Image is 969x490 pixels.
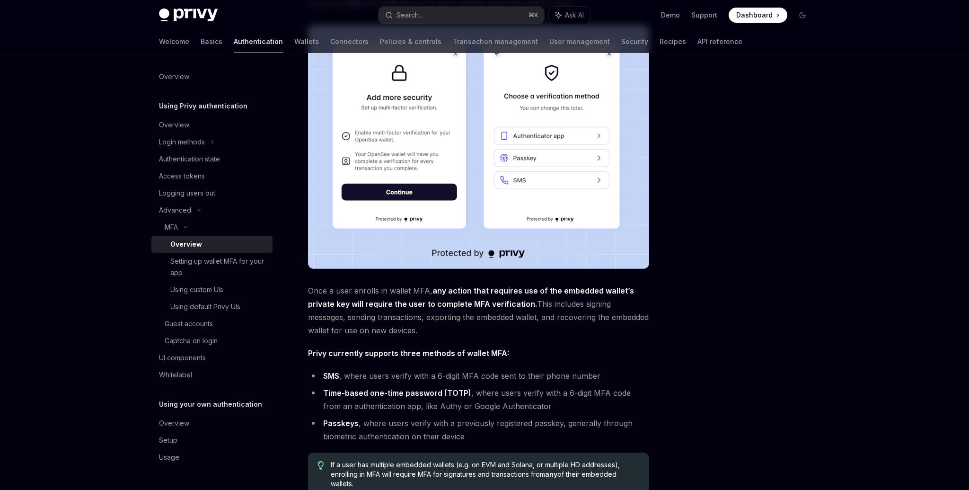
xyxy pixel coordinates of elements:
a: Basics [201,30,222,53]
span: Once a user enrolls in wallet MFA, This includes signing messages, sending transactions, exportin... [308,284,649,337]
div: Overview [159,418,189,429]
div: Overview [159,71,189,82]
div: Access tokens [159,170,205,182]
span: Dashboard [736,10,773,20]
div: Using default Privy UIs [170,301,240,312]
div: Using custom UIs [170,284,223,295]
a: Overview [151,415,273,432]
a: Support [691,10,717,20]
a: Logging users out [151,185,273,202]
strong: Passkeys [323,419,359,428]
a: Authentication state [151,151,273,168]
a: Using default Privy UIs [151,298,273,315]
div: Logging users out [159,187,215,199]
div: Usage [159,452,179,463]
button: Ask AI [549,7,590,24]
a: Whitelabel [151,366,273,383]
a: Authentication [234,30,283,53]
strong: any [545,470,557,478]
li: , where users verify with a 6-digit MFA code from an authentication app, like Authy or Google Aut... [308,386,649,413]
a: Overview [151,116,273,134]
a: Connectors [330,30,369,53]
a: Usage [151,449,273,466]
strong: Privy currently supports three methods of wallet MFA: [308,348,509,358]
a: Access tokens [151,168,273,185]
div: Authentication state [159,153,220,165]
a: UI components [151,349,273,366]
div: Overview [159,119,189,131]
a: API reference [697,30,742,53]
a: Captcha on login [151,332,273,349]
strong: SMS [323,371,339,381]
div: MFA [165,222,178,233]
button: Toggle dark mode [795,8,810,23]
div: Overview [170,239,202,250]
div: Captcha on login [165,335,218,347]
button: Search...⌘K [379,7,544,24]
div: Search... [396,9,423,21]
div: Login methods [159,136,205,148]
li: , where users verify with a previously registered passkey, generally through biometric authentica... [308,417,649,443]
a: Welcome [159,30,189,53]
div: Setting up wallet MFA for your app [170,256,267,278]
span: Ask AI [565,10,584,20]
a: Security [621,30,648,53]
div: Setup [159,435,177,446]
div: Guest accounts [165,318,213,330]
a: Setting up wallet MFA for your app [151,253,273,281]
a: Demo [661,10,680,20]
strong: Time-based one-time password (TOTP) [323,388,471,398]
li: , where users verify with a 6-digit MFA code sent to their phone number [308,369,649,383]
a: Guest accounts [151,315,273,332]
a: Setup [151,432,273,449]
a: Overview [151,236,273,253]
a: Using custom UIs [151,281,273,298]
div: Advanced [159,205,191,216]
img: dark logo [159,9,218,22]
a: Overview [151,68,273,85]
h5: Using your own authentication [159,399,262,410]
a: User management [549,30,610,53]
a: Policies & controls [380,30,441,53]
a: Recipes [660,30,686,53]
a: Transaction management [453,30,538,53]
img: images/MFA.png [308,25,649,269]
svg: Tip [317,461,324,470]
div: Whitelabel [159,369,192,381]
span: ⌘ K [529,11,538,19]
div: UI components [159,352,206,364]
a: Wallets [294,30,319,53]
h5: Using Privy authentication [159,100,247,112]
span: If a user has multiple embedded wallets (e.g. on EVM and Solana, or multiple HD addresses), enrol... [331,460,640,489]
strong: any action that requires use of the embedded wallet’s private key will require the user to comple... [308,286,634,309]
a: Dashboard [729,8,787,23]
